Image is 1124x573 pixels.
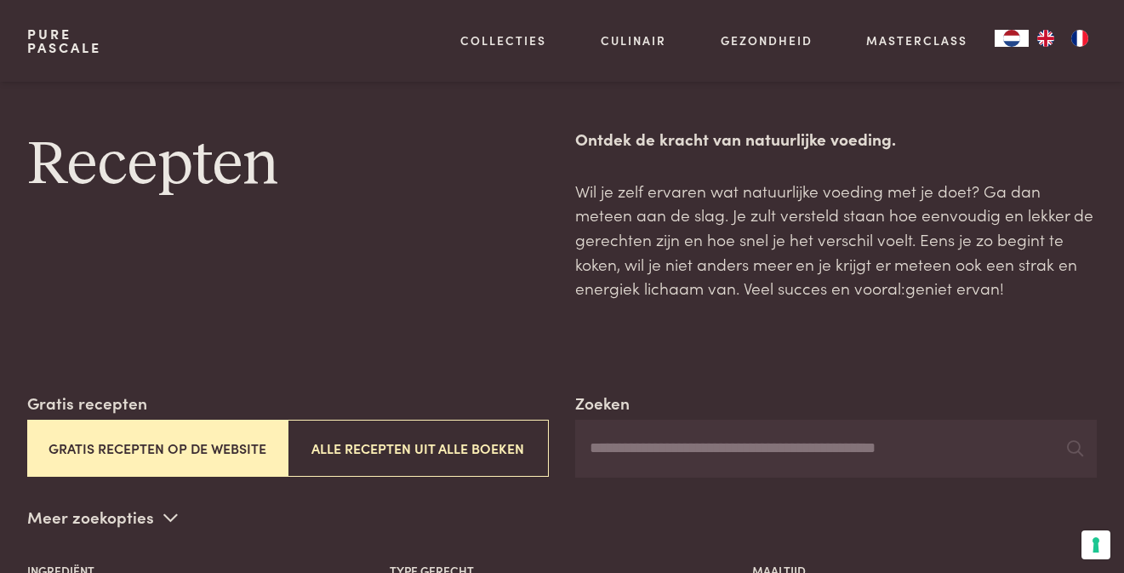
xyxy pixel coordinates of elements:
button: Alle recepten uit alle boeken [288,420,548,477]
a: FR [1063,30,1097,47]
p: Wil je zelf ervaren wat natuurlijke voeding met je doet? Ga dan meteen aan de slag. Je zult verst... [575,179,1097,301]
button: Gratis recepten op de website [27,420,288,477]
a: Collecties [460,32,546,49]
button: Uw voorkeuren voor toestemming voor trackingtechnologieën [1081,530,1110,559]
div: Language [995,30,1029,47]
aside: Language selected: Nederlands [995,30,1097,47]
strong: Ontdek de kracht van natuurlijke voeding. [575,127,896,150]
a: Gezondheid [721,32,813,49]
label: Gratis recepten [27,391,147,415]
a: Culinair [601,32,666,49]
label: Zoeken [575,391,630,415]
a: NL [995,30,1029,47]
p: Meer zoekopties [27,505,178,530]
ul: Language list [1029,30,1097,47]
h1: Recepten [27,127,549,203]
a: EN [1029,30,1063,47]
a: Masterclass [866,32,967,49]
a: PurePascale [27,27,101,54]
